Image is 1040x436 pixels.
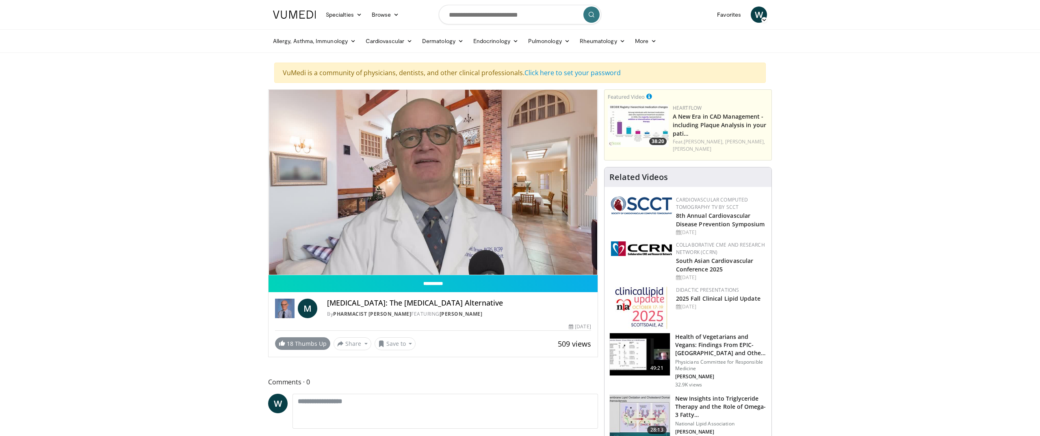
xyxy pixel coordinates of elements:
a: Heartflow [673,104,702,111]
a: M [298,299,317,318]
a: South Asian Cardiovascular Conference 2025 [676,257,754,273]
a: [PERSON_NAME], [684,138,724,145]
div: [DATE] [676,229,765,236]
div: By FEATURING [327,310,591,318]
p: National Lipid Association [675,421,767,427]
a: Browse [367,7,404,23]
a: Collaborative CME and Research Network (CCRN) [676,241,765,256]
div: [DATE] [676,303,765,310]
p: 32.9K views [675,382,702,388]
p: [PERSON_NAME] [675,373,767,380]
h4: Related Videos [609,172,668,182]
img: 606f2b51-b844-428b-aa21-8c0c72d5a896.150x105_q85_crop-smart_upscale.jpg [610,333,670,375]
a: 49:21 Health of Vegetarians and Vegans: Findings From EPIC-[GEOGRAPHIC_DATA] and Othe… Physicians... [609,333,767,388]
img: Pharmacist Michael [275,299,295,318]
a: W [268,394,288,413]
a: [PERSON_NAME], [725,138,765,145]
img: 51a70120-4f25-49cc-93a4-67582377e75f.png.150x105_q85_autocrop_double_scale_upscale_version-0.2.png [611,196,672,214]
a: 2025 Fall Clinical Lipid Update [676,295,760,302]
a: More [630,33,661,49]
a: [PERSON_NAME] [440,310,483,317]
span: 28:13 [647,426,667,434]
img: 738d0e2d-290f-4d89-8861-908fb8b721dc.150x105_q85_crop-smart_upscale.jpg [608,104,669,147]
div: VuMedi is a community of physicians, dentists, and other clinical professionals. [274,63,766,83]
span: 38:20 [649,138,667,145]
a: Allergy, Asthma, Immunology [268,33,361,49]
a: Cardiovascular [361,33,417,49]
h4: [MEDICAL_DATA]: The [MEDICAL_DATA] Alternative [327,299,591,308]
p: Physicians Committee for Responsible Medicine [675,359,767,372]
a: Rheumatology [575,33,630,49]
a: 38:20 [608,104,669,147]
h3: Health of Vegetarians and Vegans: Findings From EPIC-[GEOGRAPHIC_DATA] and Othe… [675,333,767,357]
a: Click here to set your password [524,68,621,77]
img: d65bce67-f81a-47c5-b47d-7b8806b59ca8.jpg.150x105_q85_autocrop_double_scale_upscale_version-0.2.jpg [615,286,667,329]
a: Dermatology [417,33,468,49]
div: Didactic Presentations [676,286,765,294]
div: [DATE] [569,323,591,330]
a: Pharmacist [PERSON_NAME] [333,310,411,317]
button: Share [334,337,371,350]
a: Cardiovascular Computed Tomography TV by SCCT [676,196,748,210]
img: VuMedi Logo [273,11,316,19]
a: [PERSON_NAME] [673,145,711,152]
h3: New Insights into Triglyceride Therapy and the Role of Omega-3 Fatty… [675,395,767,419]
div: Feat. [673,138,768,153]
span: 509 views [558,339,591,349]
a: A New Era in CAD Management - including Plaque Analysis in your pati… [673,113,766,137]
span: 18 [287,340,293,347]
button: Save to [375,337,416,350]
a: Endocrinology [468,33,523,49]
a: Pulmonology [523,33,575,49]
span: Comments 0 [268,377,598,387]
p: [PERSON_NAME] [675,429,767,435]
a: 18 Thumbs Up [275,337,330,350]
a: W [751,7,767,23]
a: 8th Annual Cardiovascular Disease Prevention Symposium [676,212,765,228]
div: [DATE] [676,274,765,281]
small: Featured Video [608,93,645,100]
span: 49:21 [647,364,667,372]
input: Search topics, interventions [439,5,601,24]
img: a04ee3ba-8487-4636-b0fb-5e8d268f3737.png.150x105_q85_autocrop_double_scale_upscale_version-0.2.png [611,241,672,256]
a: Specialties [321,7,367,23]
a: Favorites [712,7,746,23]
video-js: Video Player [269,90,598,275]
